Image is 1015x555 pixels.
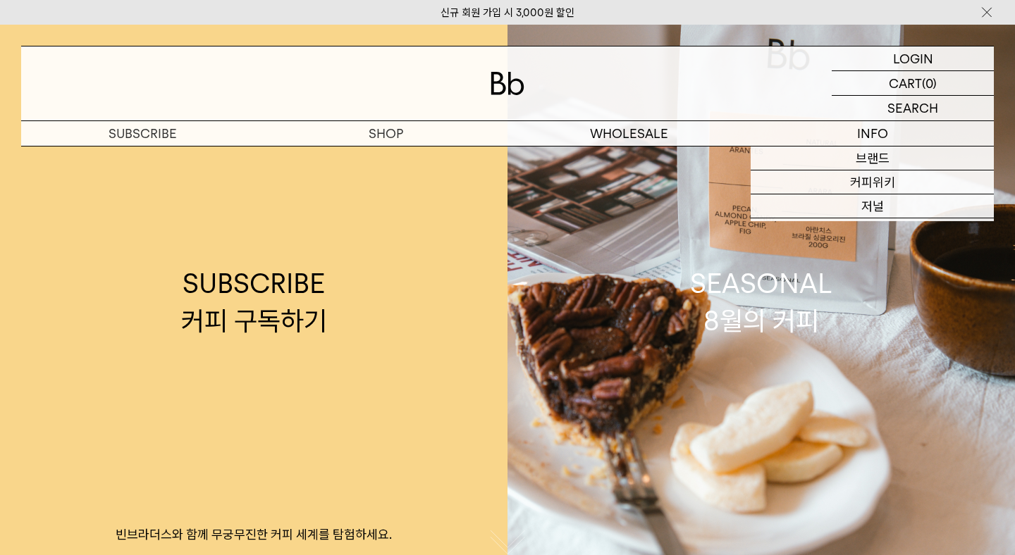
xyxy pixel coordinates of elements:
a: LOGIN [832,46,994,71]
a: 저널 [751,194,994,218]
p: SEARCH [887,96,938,120]
p: (0) [922,71,937,95]
a: 커피위키 [751,170,994,194]
a: SHOP [264,121,508,146]
p: LOGIN [893,46,933,70]
p: INFO [751,121,994,146]
a: 신규 회원 가입 시 3,000원 할인 [441,6,574,19]
a: SUBSCRIBE [21,121,264,146]
a: 브랜드 [751,146,994,170]
img: 로고 [491,72,524,95]
p: CART [889,71,922,95]
a: CART (0) [832,71,994,96]
div: SEASONAL 8월의 커피 [690,265,832,339]
div: SUBSCRIBE 커피 구독하기 [181,265,327,339]
p: WHOLESALE [508,121,751,146]
a: 매장안내 [751,218,994,242]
